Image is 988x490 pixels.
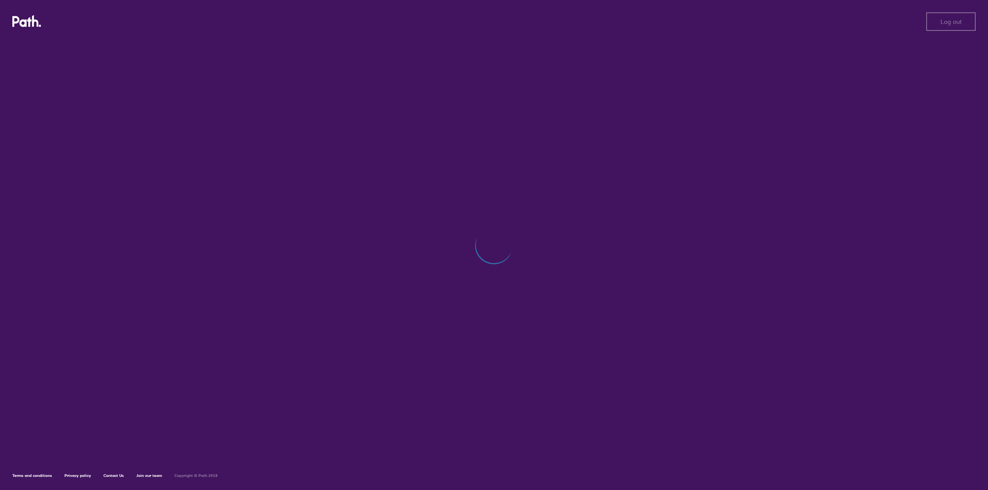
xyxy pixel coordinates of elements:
[12,473,52,478] a: Terms and conditions
[64,473,91,478] a: Privacy policy
[174,473,218,478] h6: Copyright © Path 2018
[941,18,962,25] span: Log out
[103,473,124,478] a: Contact Us
[136,473,162,478] a: Join our team
[926,12,976,31] button: Log out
